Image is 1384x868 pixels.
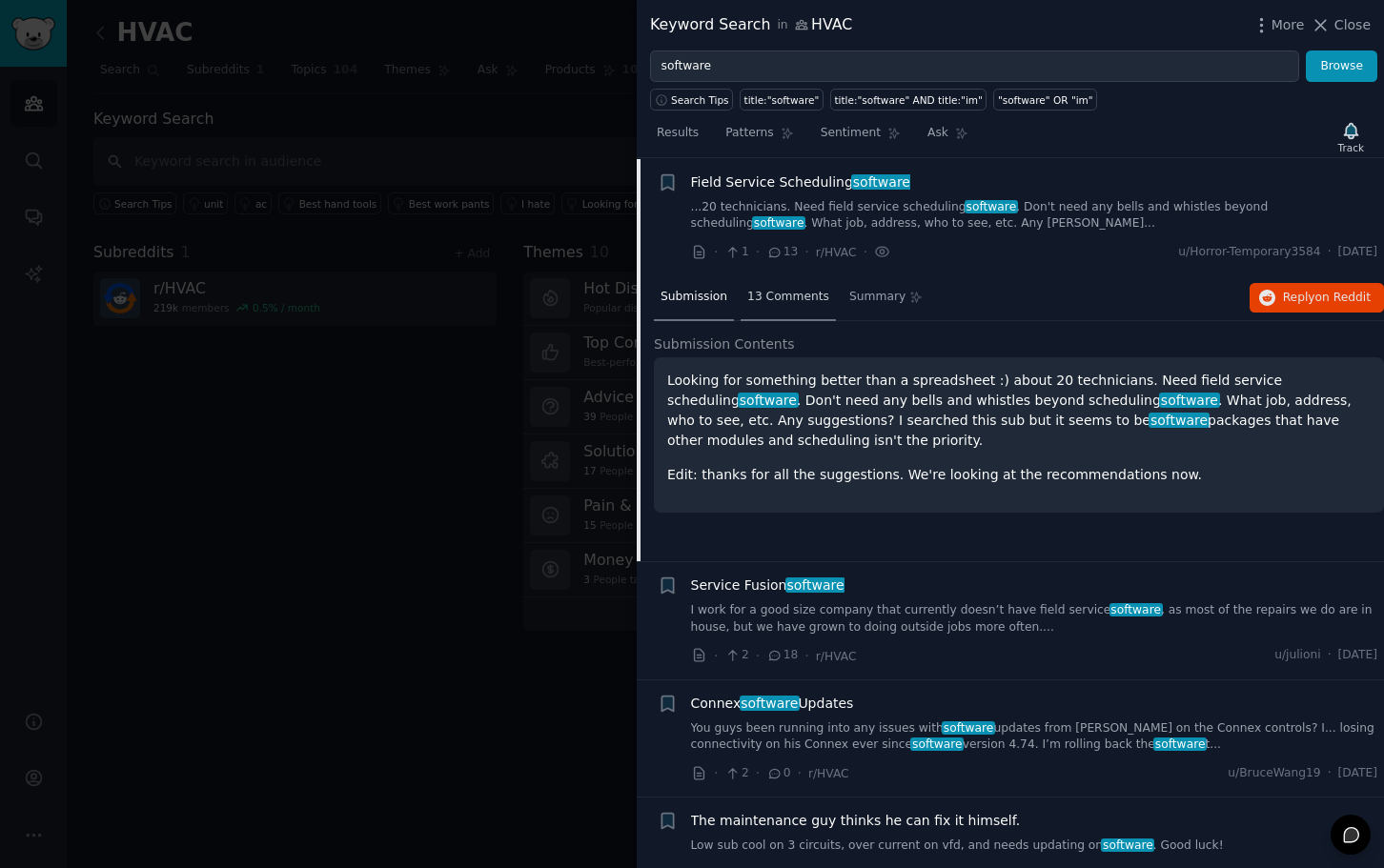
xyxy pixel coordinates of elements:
a: You guys been running into any issues withsoftwareupdates from [PERSON_NAME] on the Connex contro... [691,720,1378,754]
input: Try a keyword related to your business [650,50,1299,83]
span: r/HVAC [816,246,857,259]
span: Search Tips [671,93,729,107]
a: "software" OR "im" [993,89,1097,111]
a: title:"software" [740,89,824,111]
span: [DATE] [1338,647,1377,664]
button: Close [1311,15,1371,35]
span: · [1328,244,1332,261]
span: 2 [724,765,748,782]
span: on Reddit [1315,291,1371,304]
span: Reply [1283,290,1371,307]
span: · [804,242,808,262]
a: ConnexsoftwareUpdates [691,694,854,714]
span: · [756,646,760,666]
a: I work for a good size company that currently doesn’t have field servicesoftware, as most of the ... [691,602,1378,636]
span: software [1159,393,1220,408]
span: software [1109,603,1163,616]
span: · [798,763,802,783]
div: "software" OR "im" [998,93,1093,107]
span: Service Fusion [691,575,845,595]
span: 2 [724,647,748,664]
div: Keyword Search HVAC [650,13,852,37]
span: 13 [766,244,798,261]
span: Field Service Scheduling [691,172,910,192]
button: Track [1332,117,1371,157]
span: u/julioni [1274,647,1321,664]
button: Search Tips [650,89,733,111]
span: · [714,242,718,262]
span: 1 [724,244,748,261]
a: Service Fusionsoftware [691,575,845,595]
span: Results [657,125,699,142]
p: Looking for something better than a spreadsheet :) about 20 technicians. Need field service sched... [667,371,1371,451]
span: 13 Comments [747,289,829,306]
span: r/HVAC [808,767,849,780]
span: r/HVAC [816,650,857,663]
span: · [756,242,760,262]
a: Patterns [719,118,800,157]
span: software [1101,838,1154,852]
span: Summary [849,289,906,306]
p: Edit: thanks for all the suggestions. We're looking at the recommendations now. [667,465,1371,485]
span: Close [1334,15,1371,35]
button: Replyon Reddit [1250,283,1384,313]
a: ...20 technicians. Need field service schedulingsoftware. Don't need any bells and whistles beyon... [691,199,1378,232]
span: 18 [766,647,798,664]
a: Sentiment [814,118,907,157]
a: Low sub cool on 3 circuits, over current on vfd, and needs updating onsoftware. Good luck! [691,838,1378,855]
div: title:"software" [744,93,820,107]
span: · [714,763,718,783]
span: More [1272,15,1305,35]
span: · [714,646,718,666]
a: Results [650,118,705,157]
a: title:"software" AND title:"im" [830,89,987,111]
a: Ask [921,118,975,157]
span: · [756,763,760,783]
span: u/BruceWang19 [1228,765,1320,782]
span: Sentiment [821,125,881,142]
span: software [942,721,995,735]
span: Submission [661,289,727,306]
span: software [851,174,912,190]
button: Browse [1306,50,1377,83]
a: The maintenance guy thinks he can fix it himself. [691,811,1021,831]
div: Track [1338,141,1364,154]
div: title:"software" AND title:"im" [834,93,983,107]
span: · [1328,647,1332,664]
span: · [863,242,866,262]
span: software [785,577,846,593]
span: [DATE] [1338,244,1377,261]
span: Ask [927,125,948,142]
span: software [752,216,805,230]
span: u/Horror-Temporary3584 [1178,244,1320,261]
span: software [738,393,799,408]
a: Field Service Schedulingsoftware [691,172,910,192]
span: Connex Updates [691,694,854,714]
span: Patterns [725,125,773,142]
span: software [740,696,801,711]
span: · [1328,765,1332,782]
span: in [777,17,787,34]
span: Submission Contents [654,334,795,354]
span: software [1149,413,1210,428]
span: software [1153,737,1207,751]
button: More [1252,15,1305,35]
span: [DATE] [1338,765,1377,782]
span: · [804,646,808,666]
span: software [965,200,1018,213]
span: software [910,737,964,751]
span: 0 [766,765,790,782]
